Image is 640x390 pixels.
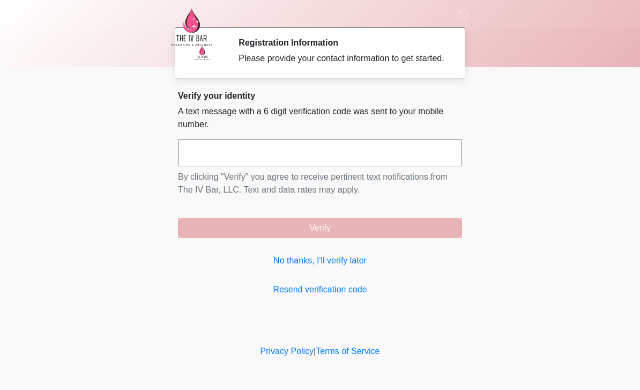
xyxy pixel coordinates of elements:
[316,347,379,356] a: Terms of Service
[178,105,462,131] p: A text message with a 6 digit verification code was sent to your mobile number.
[178,283,462,296] a: Resend verification code
[261,347,314,356] a: Privacy Policy
[314,347,316,356] a: |
[178,91,462,101] h2: Verify your identity
[167,8,215,46] img: The IV Bar, LLC Logo
[239,52,446,65] div: Please provide your contact information to get started.
[178,254,462,267] a: No thanks, I'll verify later
[178,218,462,238] button: Verify
[178,171,462,196] p: By clicking "Verify" you agree to receive pertinent text notifications from The IV Bar, LLC. Text...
